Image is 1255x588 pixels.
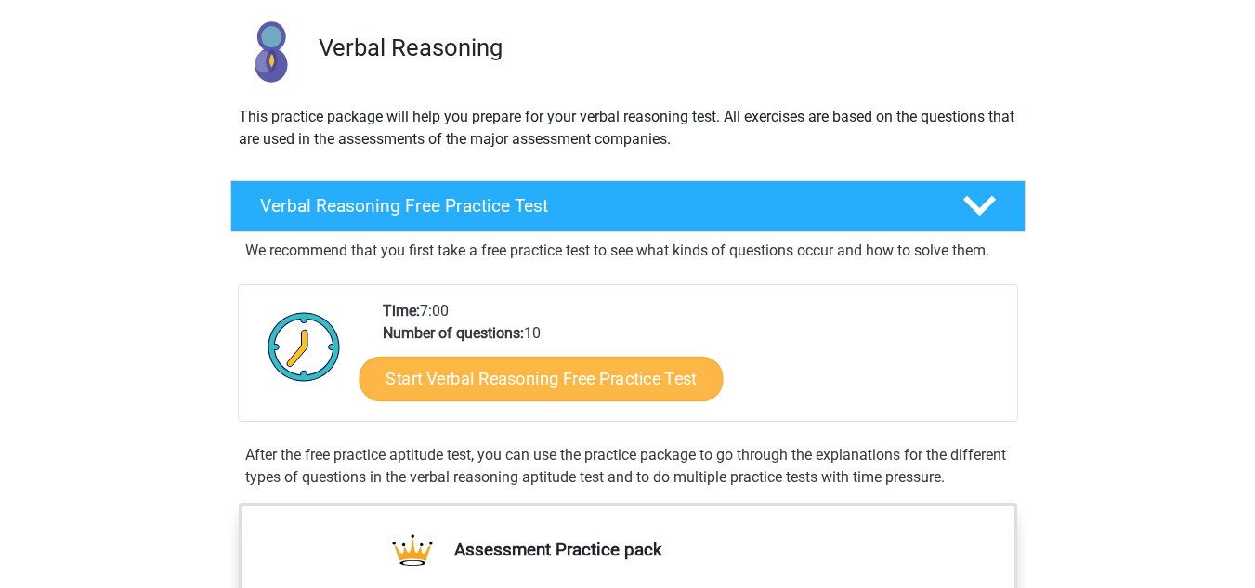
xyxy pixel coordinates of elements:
[383,324,524,342] b: Number of questions:
[238,444,1018,489] div: After the free practice aptitude test, you can use the practice package to go through the explana...
[257,300,351,393] img: Clock
[369,300,1016,421] div: 7:00 10
[223,180,1033,232] a: Verbal Reasoning Free Practice Test
[231,12,310,91] img: verbal reasoning
[239,106,1017,150] p: This practice package will help you prepare for your verbal reasoning test. All exercises are bas...
[383,302,420,320] b: Time:
[260,195,933,216] h4: Verbal Reasoning Free Practice Test
[245,240,1011,262] p: We recommend that you first take a free practice test to see what kinds of questions occur and ho...
[319,33,1011,62] h3: Verbal Reasoning
[359,357,723,401] a: Start Verbal Reasoning Free Practice Test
